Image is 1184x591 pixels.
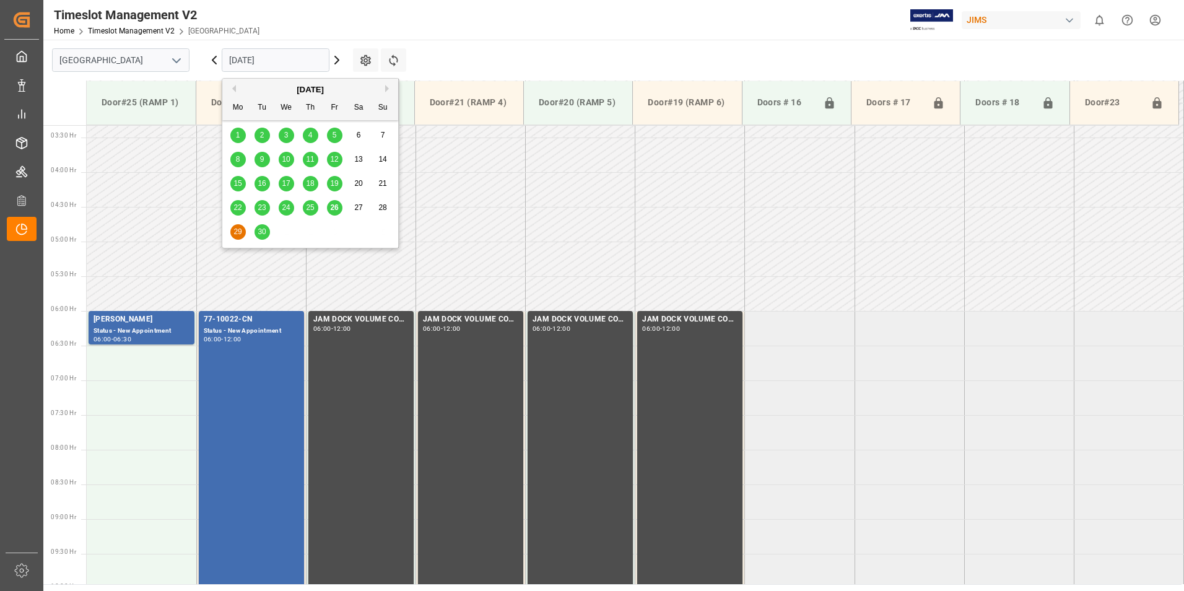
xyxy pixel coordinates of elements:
[255,176,270,191] div: Choose Tuesday, September 16th, 2025
[94,326,189,336] div: Status - New Appointment
[255,152,270,167] div: Choose Tuesday, September 9th, 2025
[282,155,290,164] span: 10
[970,91,1036,115] div: Doors # 18
[51,514,76,520] span: 09:00 Hr
[303,100,318,116] div: Th
[533,326,551,331] div: 06:00
[443,326,461,331] div: 12:00
[52,48,189,72] input: Type to search/select
[381,131,385,139] span: 7
[752,91,818,115] div: Doors # 16
[51,444,76,451] span: 08:00 Hr
[303,200,318,216] div: Choose Thursday, September 25th, 2025
[423,313,518,326] div: JAM DOCK VOLUME CONTROL
[306,179,314,188] span: 18
[306,203,314,212] span: 25
[327,200,342,216] div: Choose Friday, September 26th, 2025
[534,91,622,114] div: Door#20 (RAMP 5)
[279,176,294,191] div: Choose Wednesday, September 17th, 2025
[255,100,270,116] div: Tu
[204,336,222,342] div: 06:00
[51,583,76,590] span: 10:00 Hr
[313,326,331,331] div: 06:00
[51,167,76,173] span: 04:00 Hr
[221,336,223,342] div: -
[303,152,318,167] div: Choose Thursday, September 11th, 2025
[111,336,113,342] div: -
[255,200,270,216] div: Choose Tuesday, September 23rd, 2025
[662,326,680,331] div: 12:00
[279,128,294,143] div: Choose Wednesday, September 3rd, 2025
[333,131,337,139] span: 5
[423,326,441,331] div: 06:00
[306,155,314,164] span: 11
[327,176,342,191] div: Choose Friday, September 19th, 2025
[861,91,927,115] div: Doors # 17
[354,179,362,188] span: 20
[351,176,367,191] div: Choose Saturday, September 20th, 2025
[354,203,362,212] span: 27
[51,201,76,208] span: 04:30 Hr
[375,176,391,191] div: Choose Sunday, September 21st, 2025
[204,326,299,336] div: Status - New Appointment
[351,128,367,143] div: Choose Saturday, September 6th, 2025
[260,155,264,164] span: 9
[330,203,338,212] span: 26
[327,128,342,143] div: Choose Friday, September 5th, 2025
[533,313,628,326] div: JAM DOCK VOLUME CONTROL
[313,313,409,326] div: JAM DOCK VOLUME CONTROL
[279,200,294,216] div: Choose Wednesday, September 24th, 2025
[255,128,270,143] div: Choose Tuesday, September 2nd, 2025
[230,152,246,167] div: Choose Monday, September 8th, 2025
[113,336,131,342] div: 06:30
[660,326,662,331] div: -
[330,155,338,164] span: 12
[167,51,185,70] button: open menu
[258,203,266,212] span: 23
[284,131,289,139] span: 3
[51,340,76,347] span: 06:30 Hr
[351,100,367,116] div: Sa
[1080,91,1146,115] div: Door#23
[230,100,246,116] div: Mo
[375,152,391,167] div: Choose Sunday, September 14th, 2025
[378,203,386,212] span: 28
[962,8,1086,32] button: JIMS
[206,91,295,114] div: Door#24 (RAMP 2)
[233,179,242,188] span: 15
[51,375,76,382] span: 07:00 Hr
[279,152,294,167] div: Choose Wednesday, September 10th, 2025
[94,336,111,342] div: 06:00
[303,176,318,191] div: Choose Thursday, September 18th, 2025
[88,27,175,35] a: Timeslot Management V2
[226,123,395,244] div: month 2025-09
[230,224,246,240] div: Choose Monday, September 29th, 2025
[230,176,246,191] div: Choose Monday, September 15th, 2025
[230,200,246,216] div: Choose Monday, September 22nd, 2025
[258,179,266,188] span: 16
[378,155,386,164] span: 14
[962,11,1081,29] div: JIMS
[51,236,76,243] span: 05:00 Hr
[327,152,342,167] div: Choose Friday, September 12th, 2025
[230,128,246,143] div: Choose Monday, September 1st, 2025
[351,152,367,167] div: Choose Saturday, September 13th, 2025
[222,48,329,72] input: DD.MM.YYYY
[333,326,351,331] div: 12:00
[375,128,391,143] div: Choose Sunday, September 7th, 2025
[279,100,294,116] div: We
[331,326,333,331] div: -
[327,100,342,116] div: Fr
[229,85,236,92] button: Previous Month
[642,326,660,331] div: 06:00
[282,179,290,188] span: 17
[51,479,76,486] span: 08:30 Hr
[357,131,361,139] span: 6
[51,305,76,312] span: 06:00 Hr
[97,91,186,114] div: Door#25 (RAMP 1)
[1086,6,1113,34] button: show 0 new notifications
[94,313,189,326] div: [PERSON_NAME]
[51,132,76,139] span: 03:30 Hr
[1113,6,1141,34] button: Help Center
[330,179,338,188] span: 19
